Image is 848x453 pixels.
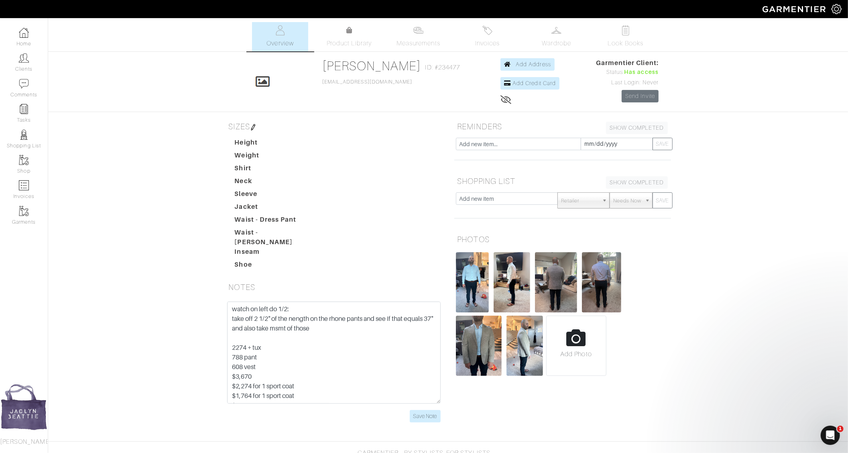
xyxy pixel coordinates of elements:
a: Add Address [500,58,555,71]
img: qdd7uKPH7c2798ZbJ6LBwjgf [506,316,543,376]
img: fd2j9L7yfXe9bKrJnV8K7Zc4 [535,252,577,312]
dt: Weight [229,151,320,163]
h5: REMINDERS [454,118,671,135]
img: wardrobe-487a4870c1b7c33e795ec22d11cfc2ed9d08956e64fb3008fe2437562e282088.svg [551,25,561,35]
a: Wardrobe [529,22,585,51]
iframe: Intercom live chat [821,426,840,445]
span: Look Books [608,39,644,48]
span: Needs Now [613,193,641,209]
img: gear-icon-white-bd11855cb880d31180b6d7d6211b90ccbf57a29d726f0c71d8c61bd08dd39cc2.png [832,4,842,14]
img: garments-icon-b7da505a4dc4fd61783c78ac3ca0ef83fa9d6f193b1c9dc38574b1d14d53ca28.png [19,155,29,165]
dt: Waist - Dress Pant [229,215,320,228]
div: Last Login: Never [596,78,659,87]
img: orders-icon-0abe47150d42831381b5fb84f609e132dff9fe21cb692f30cb5eec754e2cba89.png [19,180,29,190]
textarea: watch on left do 1/2: take off 2 1/2" of the nength on the rhone pants and see if that equals 37"... [227,302,441,404]
button: SAVE [653,192,673,208]
span: Measurements [397,39,440,48]
a: SHOW COMPLETED [606,122,668,134]
dt: Sleeve [229,189,320,202]
a: Product Library [321,26,377,48]
a: Measurements [390,22,447,51]
img: ZZXyyWvBMXKsUghFAeqmuBz3 [456,252,489,312]
input: Add new item [456,192,558,205]
span: 1 [837,426,844,432]
span: Wardrobe [542,39,571,48]
img: garments-icon-b7da505a4dc4fd61783c78ac3ca0ef83fa9d6f193b1c9dc38574b1d14d53ca28.png [19,206,29,216]
img: stylists-icon-eb353228a002819b7ec25b43dbf5f0378dd9e0616d9560372ff212230b889e62.png [19,130,29,140]
span: Product Library [327,39,372,48]
img: reminder-icon-8004d30b9f0a5d33ae49ab947aed9ed385cf756f9e5892f1edd6e32f2345188e.png [19,104,29,114]
a: Overview [252,22,308,51]
img: basicinfo-40fd8af6dae0f16599ec9e87c0ef1c0a1fdea2edbe929e3d69a839185d80c458.svg [275,25,285,35]
dt: Height [229,138,320,151]
a: Look Books [598,22,654,51]
img: orders-27d20c2124de7fd6de4e0e44c1d41de31381a507db9b33961299e4e07d508b8c.svg [482,25,492,35]
span: Add Credit Card [512,80,556,86]
dt: Shoe [229,260,320,273]
button: SAVE [653,138,673,150]
span: Overview [266,39,293,48]
h5: SHOPPING LIST [454,173,671,189]
input: Save Note [410,410,441,422]
img: dashboard-icon-dbcd8f5a0b271acd01030246c82b418ddd0df26cd7fceb0bd07c9910d44c42f6.png [19,28,29,38]
img: ajDRvPYBGeP1quC8jv2Pm8KW [582,252,621,312]
img: NHVjEPjER2YNkbXUG6T3k91J [494,252,530,312]
a: [EMAIL_ADDRESS][DOMAIN_NAME] [322,79,412,85]
img: clients-icon-6bae9207a08558b7cb47a8932f037763ab4055f8c8b6bfacd5dc20c3e0201464.png [19,53,29,63]
h5: SIZES [226,118,442,135]
img: garmentier-logo-header-white-b43fb05a5012e4ada735d5af1a66efaba907eab6374d6393d1fbf88cb4ef424d.png [759,2,832,16]
img: todo-9ac3debb85659649dc8f770b8b6100bb5dab4b48dedcbae339e5042a72dfd3cc.svg [620,25,630,35]
dt: Inseam [229,247,320,260]
dt: Waist - [PERSON_NAME] [229,228,320,247]
input: Add new item... [456,138,581,150]
a: Add Credit Card [500,77,559,90]
span: Has access [624,68,659,77]
dt: Jacket [229,202,320,215]
span: Garmentier Client: [596,58,659,68]
a: Send Invite [622,90,659,102]
span: ID: #234477 [425,63,460,72]
img: measurements-466bbee1fd09ba9460f595b01e5d73f9e2bff037440d3c8f018324cb6cdf7a4a.svg [413,25,423,35]
img: pen-cf24a1663064a2ec1b9c1bd2387e9de7a2fa800b781884d57f21acf72779bad2.png [250,124,256,131]
span: Retailer [561,193,599,209]
span: Invoices [475,39,500,48]
dt: Shirt [229,163,320,176]
img: comment-icon-a0a6a9ef722e966f86d9cbdc48e553b5cf19dbc54f86b18d962a5391bc8f6eb6.png [19,79,29,89]
div: Status: [596,68,659,77]
a: [PERSON_NAME] [322,59,421,73]
img: F5tdjKzSAGwUcbFzUi9ouKZ3 [456,316,502,376]
a: SHOW COMPLETED [606,176,668,189]
dt: Neck [229,176,320,189]
h5: NOTES [226,279,442,295]
h5: PHOTOS [454,231,671,247]
a: Invoices [460,22,516,51]
span: Add Address [516,61,551,67]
